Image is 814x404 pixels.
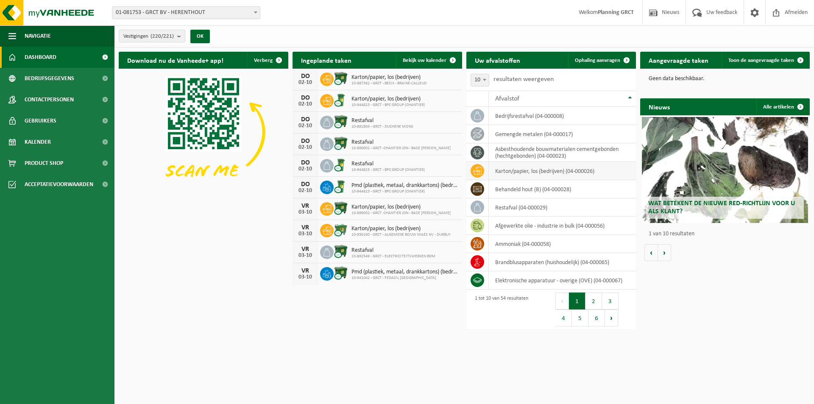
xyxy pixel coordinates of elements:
[489,125,636,143] td: gemengde metalen (04-000017)
[297,116,314,123] div: DO
[334,201,348,215] img: WB-1100-CU
[649,231,806,237] p: 1 van 10 resultaten
[351,74,427,81] span: Karton/papier, los (bedrijven)
[351,189,458,194] span: 10-944823 - GRCT - BPC GROUP (CHANTIER)
[489,235,636,253] td: ammoniak (04-000058)
[722,52,809,69] a: Toon de aangevraagde taken
[489,180,636,198] td: behandeld hout (B) (04-000028)
[297,246,314,253] div: VR
[351,247,435,254] span: Restafval
[190,30,210,43] button: OK
[112,6,260,19] span: 01-081753 - GRCT BV - HERENTHOUT
[297,166,314,172] div: 02-10
[489,271,636,290] td: elektronische apparatuur - overige (OVE) (04-000067)
[495,95,519,102] span: Afvalstof
[112,7,260,19] span: 01-081753 - GRCT BV - HERENTHOUT
[297,209,314,215] div: 03-10
[25,47,56,68] span: Dashboard
[575,58,620,63] span: Ophaling aanvragen
[351,146,451,151] span: 10-896002 - GRCT -CHANTIER JDN - BASE [PERSON_NAME]
[489,217,636,235] td: afgewerkte olie - industrie in bulk (04-000056)
[297,203,314,209] div: VR
[644,244,658,261] button: Vorige
[297,253,314,259] div: 03-10
[297,101,314,107] div: 02-10
[351,124,413,129] span: 10-881804 - GRCT - DUCHENE MONS
[297,145,314,150] div: 02-10
[119,30,185,42] button: Vestigingen(220/221)
[25,131,51,153] span: Kalender
[351,161,425,167] span: Restafval
[25,110,56,131] span: Gebruikers
[598,9,634,16] strong: Planning GRCT
[334,244,348,259] img: WB-1100-CU
[605,309,618,326] button: Next
[297,138,314,145] div: DO
[351,139,451,146] span: Restafval
[493,76,554,83] label: resultaten weergeven
[471,74,489,86] span: 10
[297,123,314,129] div: 02-10
[351,204,451,211] span: Karton/papier, los (bedrijven)
[602,293,619,309] button: 3
[334,136,348,150] img: WB-1100-CU
[489,198,636,217] td: restafval (04-000029)
[585,293,602,309] button: 2
[297,224,314,231] div: VR
[568,52,635,69] a: Ophaling aanvragen
[351,103,425,108] span: 10-944823 - GRCT - BPC GROUP (CHANTIER)
[351,276,458,281] span: 10-941042 - GRCT - FEDASIL [GEOGRAPHIC_DATA]
[489,143,636,162] td: asbesthoudende bouwmaterialen cementgebonden (hechtgebonden) (04-000023)
[640,52,717,68] h2: Aangevraagde taken
[555,309,572,326] button: 4
[351,182,458,189] span: Pmd (plastiek, metaal, drankkartons) (bedrijven)
[25,68,74,89] span: Bedrijfsgegevens
[25,153,63,174] span: Product Shop
[297,181,314,188] div: DO
[648,200,795,215] span: Wat betekent de nieuwe RED-richtlijn voor u als klant?
[119,52,232,68] h2: Download nu de Vanheede+ app!
[489,162,636,180] td: karton/papier, los (bedrijven) (04-000026)
[297,188,314,194] div: 02-10
[555,293,569,309] button: Previous
[123,30,174,43] span: Vestigingen
[297,267,314,274] div: VR
[471,292,528,327] div: 1 tot 10 van 54 resultaten
[351,232,451,237] span: 10-936160 - GRCT - ALGEMENE BOUW MAES NV - DURBUY
[351,226,451,232] span: Karton/papier, los (bedrijven)
[466,52,529,68] h2: Uw afvalstoffen
[728,58,794,63] span: Toon de aangevraagde taken
[351,254,435,259] span: 10-892549 - GRCT - ELEKTRICITEITSWERKEN BDM
[588,309,605,326] button: 6
[297,159,314,166] div: DO
[151,33,174,39] count: (220/221)
[334,266,348,280] img: WB-1100-CU
[569,293,585,309] button: 1
[351,211,451,216] span: 10-896002 - GRCT -CHANTIER JDN - BASE [PERSON_NAME]
[351,117,413,124] span: Restafval
[649,76,801,82] p: Geen data beschikbaar.
[297,80,314,86] div: 02-10
[25,25,51,47] span: Navigatie
[334,158,348,172] img: WB-0240-CU
[297,95,314,101] div: DO
[25,89,74,110] span: Contactpersonen
[351,269,458,276] span: Pmd (plastiek, metaal, drankkartons) (bedrijven)
[396,52,461,69] a: Bekijk uw kalender
[297,231,314,237] div: 03-10
[351,96,425,103] span: Karton/papier, los (bedrijven)
[334,179,348,194] img: WB-0240-CU
[254,58,273,63] span: Verberg
[334,93,348,107] img: WB-0240-CU
[334,71,348,86] img: WB-1100-CU
[334,114,348,129] img: WB-1100-CU
[756,98,809,115] a: Alle artikelen
[351,81,427,86] span: 10-887362 - GRCT - BESIX - BRAINE-L’ALLEUD
[572,309,588,326] button: 5
[119,69,288,196] img: Download de VHEPlus App
[658,244,671,261] button: Volgende
[297,73,314,80] div: DO
[489,253,636,271] td: brandblusapparaten (huishoudelijk) (04-000065)
[247,52,287,69] button: Verberg
[471,74,489,86] span: 10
